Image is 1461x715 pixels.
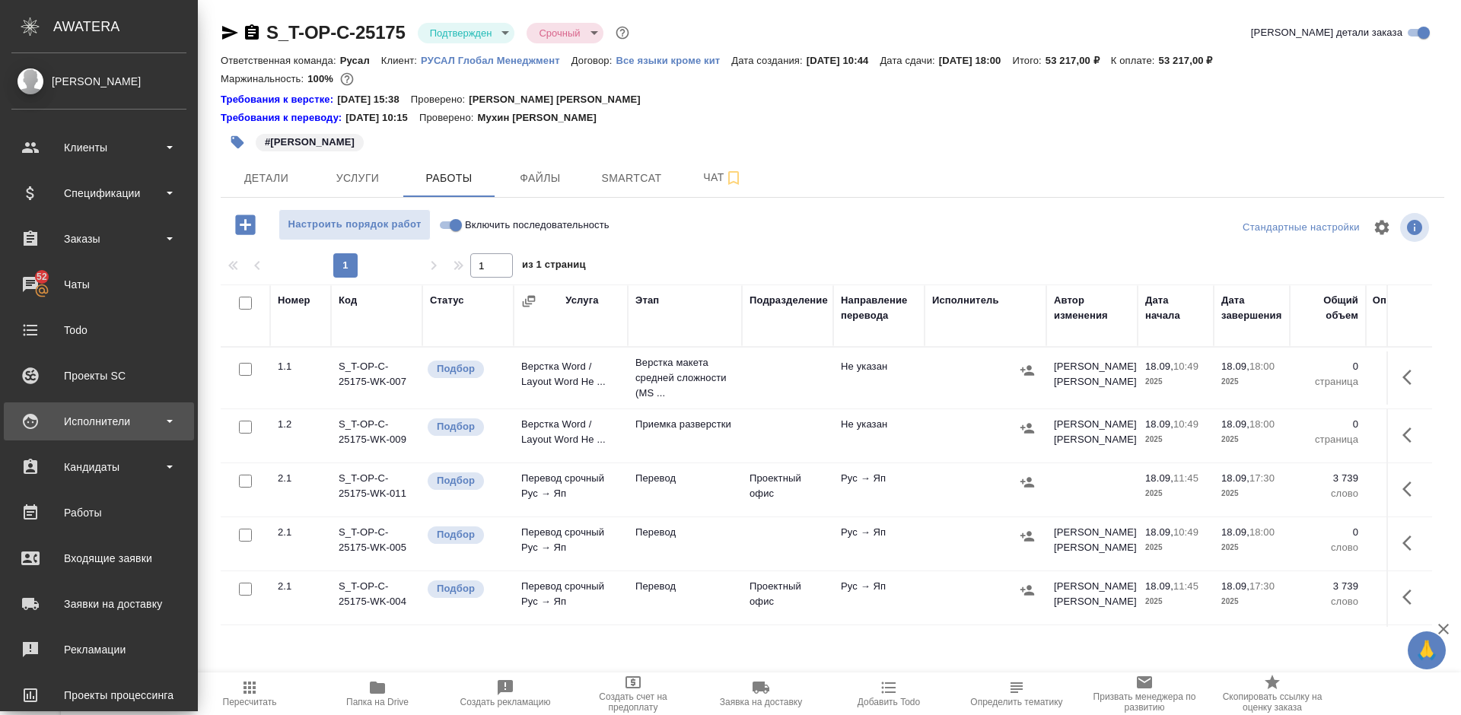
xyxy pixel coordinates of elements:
p: 10:49 [1173,526,1198,538]
td: Проектный офис [742,463,833,516]
span: Ирина Гостева [254,135,365,148]
p: Дата создания: [731,55,806,66]
p: 3 739 [1297,579,1358,594]
div: Общий объем [1297,293,1358,323]
span: Заявка на доставку [720,697,802,707]
p: [DATE] 10:15 [345,110,419,126]
p: 53 217,00 ₽ [1046,55,1111,66]
svg: Подписаться [724,169,743,187]
td: S_T-OP-C-25175-WK-002 [331,625,422,678]
div: Работы [11,501,186,524]
p: К оплате: [1111,55,1159,66]
p: Подбор [437,419,475,434]
div: Подтвержден [527,23,603,43]
p: страница [1373,374,1450,389]
div: Проекты процессинга [11,684,186,707]
p: 10:49 [1173,418,1198,430]
p: 2025 [1221,374,1282,389]
td: Верстка Word / Layout Word Не ... [514,351,628,405]
p: 100% [307,73,337,84]
a: Проекты SC [4,357,194,395]
p: 53 217,00 ₽ [1159,55,1224,66]
p: [DATE] 10:44 [807,55,880,66]
p: слово [1297,486,1358,501]
p: 18.09, [1221,472,1249,484]
p: 18:00 [1249,418,1275,430]
span: Призвать менеджера по развитию [1090,691,1199,713]
td: Рус → Яп [833,571,925,624]
td: Перевод срочный Рус → Яп [514,463,628,516]
p: 18.09, [1145,418,1173,430]
span: [PERSON_NAME] детали заказа [1251,25,1402,40]
div: Направление перевода [841,293,917,323]
button: Добавить тэг [221,126,254,159]
p: 18.09, [1221,580,1249,592]
span: Настроить порядок работ [287,216,422,234]
button: Папка на Drive [314,672,441,715]
p: 18.09, [1145,580,1173,592]
p: 2025 [1145,432,1206,447]
div: Можно подбирать исполнителей [426,417,506,437]
p: 18.09, [1145,472,1173,484]
p: Проверено: [411,92,469,107]
div: Кандидаты [11,456,186,478]
div: Исполнители [11,410,186,433]
span: Smartcat [595,169,668,188]
div: Подразделение [750,293,828,308]
div: 1.1 [278,359,323,374]
button: Здесь прячутся важные кнопки [1393,471,1430,507]
button: Здесь прячутся важные кнопки [1393,579,1430,615]
div: 2.1 [278,471,323,486]
p: Все языки кроме кит [616,55,731,66]
p: Ответственная команда: [221,55,340,66]
p: 0 [1373,525,1450,540]
td: Рус → Яп [833,517,925,570]
p: 3 739 [1297,471,1358,486]
button: Добавить работу [224,209,266,240]
p: [PERSON_NAME] [PERSON_NAME] [469,92,652,107]
p: Подбор [437,581,475,596]
p: Русал [340,55,381,66]
td: S_T-OP-C-25175-WK-005 [331,517,422,570]
p: 0 [1297,417,1358,432]
p: 10:49 [1173,361,1198,372]
td: [PERSON_NAME] [PERSON_NAME] [1046,517,1138,570]
div: Статус [430,293,464,308]
p: Итого: [1012,55,1045,66]
p: 0 [1297,525,1358,540]
td: Верстка Word / Layout Word Не ... [514,409,628,462]
div: Оплачиваемый объем [1373,293,1450,323]
a: Требования к верстке: [221,92,337,107]
p: [DATE] 18:00 [939,55,1013,66]
p: 2025 [1145,374,1206,389]
p: 2025 [1145,540,1206,555]
p: 18.09, [1145,526,1173,538]
a: Заявки на доставку [4,585,194,623]
td: S_T-OP-C-25175-WK-011 [331,463,422,516]
a: Todo [4,311,194,349]
p: 0 [1373,417,1450,432]
p: Мухин [PERSON_NAME] [477,110,608,126]
p: Маржинальность: [221,73,307,84]
p: 2025 [1221,594,1282,609]
button: Пересчитать [186,672,314,715]
p: 2025 [1145,486,1206,501]
button: Заявка на доставку [697,672,825,715]
a: Проекты процессинга [4,676,194,714]
td: Не указан [833,351,925,405]
div: Входящие заявки [11,547,186,570]
p: слово [1297,594,1358,609]
td: Перевод срочный Рус → Яп [514,625,628,678]
p: Перевод [635,579,734,594]
div: Услуга [565,293,598,308]
p: слово [1373,540,1450,555]
button: Скопировать ссылку [243,24,261,42]
button: Добавить Todo [825,672,953,715]
span: Создать счет на предоплату [578,691,688,713]
p: РУСАЛ Глобал Менеджмент [421,55,571,66]
button: Скопировать ссылку на оценку заказа [1208,672,1336,715]
p: 18.09, [1221,418,1249,430]
div: Можно подбирать исполнителей [426,525,506,545]
p: 18.09, [1221,361,1249,372]
span: Добавить Todo [858,697,920,707]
